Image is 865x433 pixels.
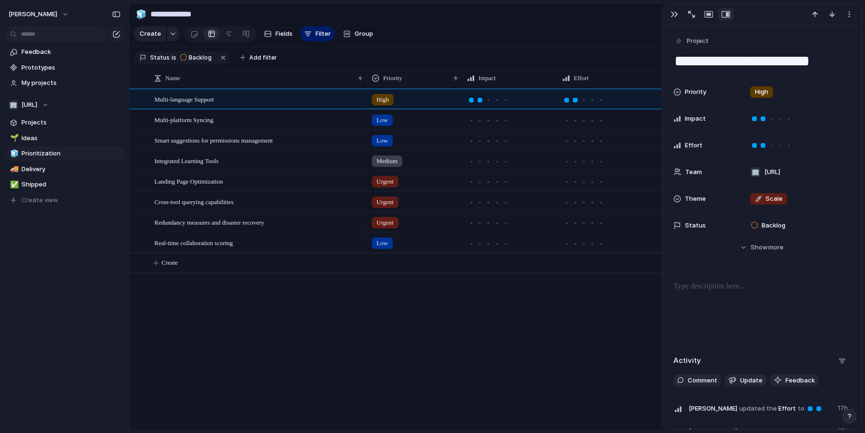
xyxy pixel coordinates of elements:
a: My projects [5,76,124,90]
span: Priority [685,87,706,97]
span: Low [377,136,388,145]
span: 17h [838,402,850,413]
span: Team [685,167,702,177]
span: High [377,95,389,104]
span: High [755,87,768,97]
span: Fields [275,29,293,39]
button: Create [134,26,166,41]
a: 🌱Ideas [5,131,124,145]
a: Projects [5,115,124,130]
button: Feedback [770,374,819,387]
span: Status [150,53,170,62]
button: Create view [5,193,124,207]
span: Theme [685,194,706,204]
span: to [798,404,804,413]
button: Update [725,374,766,387]
span: Create [140,29,161,39]
span: Low [377,238,388,248]
span: Impact [478,73,496,83]
span: Urgent [377,218,394,227]
span: [PERSON_NAME] [9,10,57,19]
span: My projects [21,78,121,88]
a: 🚚Delivery [5,162,124,176]
span: Multi-language Support [154,93,214,104]
span: Shipped [21,180,121,189]
div: 🏢 [9,100,18,110]
div: 🏢 [751,167,760,177]
h2: Activity [673,355,701,366]
span: Status [685,221,706,230]
span: Delivery [21,165,121,174]
button: Comment [673,374,721,387]
span: Group [355,29,373,39]
span: [URL] [21,100,37,110]
span: Low [377,115,388,125]
div: 🧊 [10,148,17,159]
span: Scale [755,194,783,204]
button: 🏢[URL] [5,98,124,112]
span: Prioritization [21,149,121,158]
button: 🧊 [133,7,149,22]
span: Cross-tool querying capabilities [154,196,234,207]
button: ✅ [9,180,18,189]
button: 🧊 [9,149,18,158]
span: Create view [21,196,58,205]
span: Create [162,258,178,268]
span: Prototypes [21,63,121,72]
a: 🧊Prioritization [5,146,124,161]
span: Comment [688,376,717,385]
span: more [768,243,784,252]
span: Landing Page Optimization [154,175,223,186]
a: Feedback [5,45,124,59]
button: Add filter [234,51,283,64]
div: ✅ [10,179,17,190]
span: Backlog [189,53,212,62]
span: Urgent [377,177,394,186]
button: Filter [300,26,335,41]
button: Backlog [177,52,217,63]
button: Group [338,26,378,41]
span: Real-time collaboration scoring [154,237,233,248]
button: 🌱 [9,134,18,143]
span: Redundancy measures and disaster recovery [154,216,264,227]
button: Fields [260,26,296,41]
button: Project [672,34,712,48]
span: Urgent [377,197,394,207]
a: Prototypes [5,61,124,75]
span: is [172,53,176,62]
span: Smart suggestions for permissions management [154,134,273,145]
span: Filter [315,29,331,39]
span: Multi-platform Syncing [154,114,214,125]
span: Integrated Learning Tools [154,155,219,166]
span: Add filter [249,53,277,62]
span: Update [740,376,763,385]
button: is [170,52,178,63]
span: Show [751,243,768,252]
button: Showmore [673,239,850,256]
span: Ideas [21,134,121,143]
span: Medium [377,156,397,166]
span: Projects [21,118,121,127]
span: Priority [383,73,402,83]
button: [PERSON_NAME] [4,7,74,22]
span: 🚀 [755,195,763,202]
span: updated the [739,404,777,413]
span: Feedback [785,376,815,385]
span: [URL] [764,167,780,177]
span: Impact [685,114,706,124]
span: Effort [689,402,832,415]
div: 🧊 [136,8,146,21]
span: Project [687,36,709,46]
span: Backlog [762,221,785,230]
a: ✅Shipped [5,177,124,192]
span: Feedback [21,47,121,57]
button: 🚚 [9,165,18,174]
div: 🚚 [10,164,17,175]
span: Effort [574,73,589,83]
div: 🌱 [10,133,17,144]
span: Name [165,73,180,83]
